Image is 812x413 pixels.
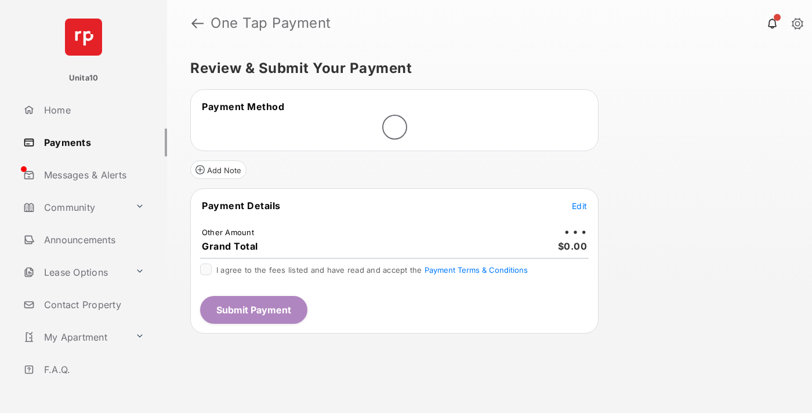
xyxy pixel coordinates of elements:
[216,265,528,275] span: I agree to the fees listed and have read and accept the
[19,323,130,351] a: My Apartment
[19,356,167,383] a: F.A.Q.
[19,161,167,189] a: Messages & Alerts
[190,160,246,179] button: Add Note
[202,101,284,112] span: Payment Method
[201,227,255,237] td: Other Amount
[19,226,167,254] a: Announcements
[200,296,307,324] button: Submit Payment
[19,129,167,156] a: Payments
[19,291,167,319] a: Contact Property
[572,200,587,211] button: Edit
[425,265,528,275] button: I agree to the fees listed and have read and accept the
[572,201,587,211] span: Edit
[69,72,99,84] p: Unita10
[202,240,258,252] span: Grand Total
[65,19,102,56] img: svg+xml;base64,PHN2ZyB4bWxucz0iaHR0cDovL3d3dy53My5vcmcvMjAwMC9zdmciIHdpZHRoPSI2NCIgaGVpZ2h0PSI2NC...
[19,96,167,124] a: Home
[19,258,130,286] a: Lease Options
[211,16,331,30] strong: One Tap Payment
[19,193,130,221] a: Community
[202,200,281,211] span: Payment Details
[190,61,780,75] h5: Review & Submit Your Payment
[558,240,588,252] span: $0.00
